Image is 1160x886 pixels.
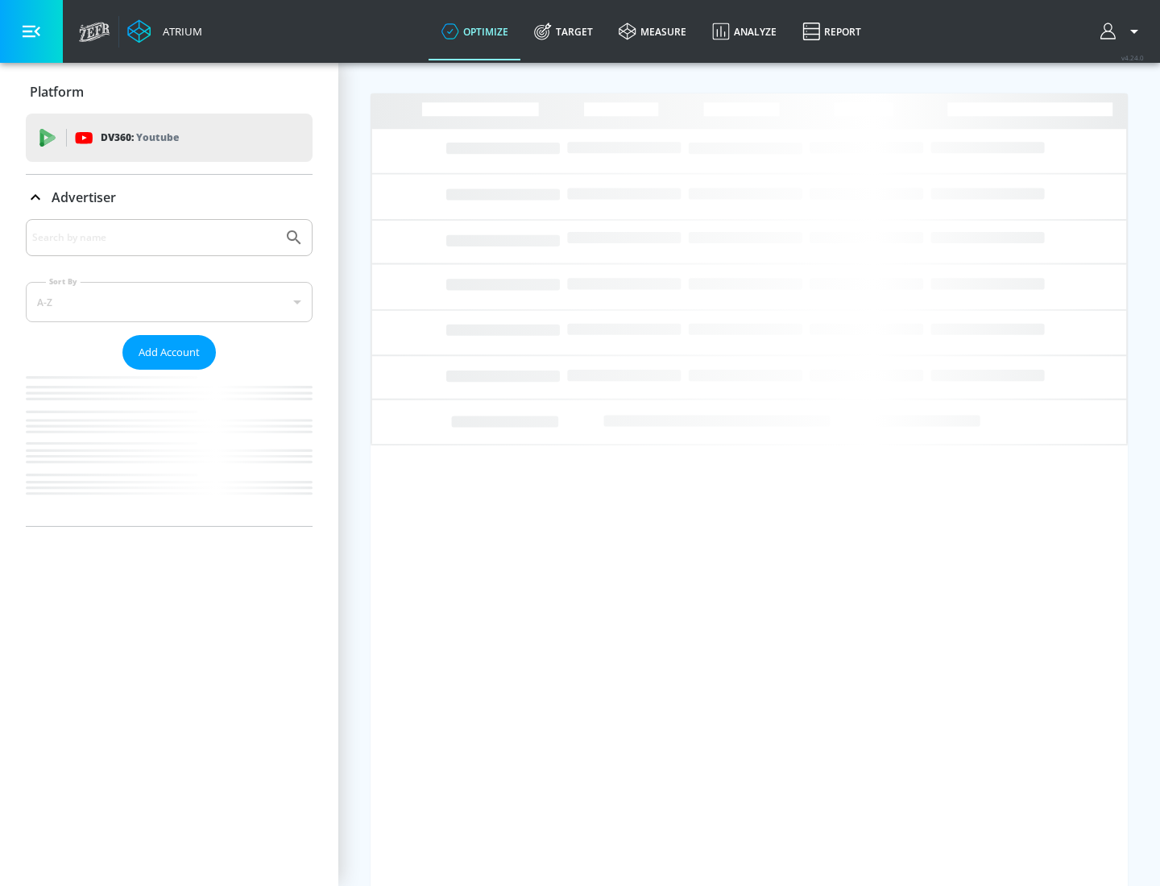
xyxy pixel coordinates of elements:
a: Analyze [699,2,789,60]
input: Search by name [32,227,276,248]
p: Advertiser [52,188,116,206]
a: Atrium [127,19,202,43]
div: A-Z [26,282,313,322]
p: Platform [30,83,84,101]
div: Advertiser [26,219,313,526]
span: v 4.24.0 [1121,53,1144,62]
div: Atrium [156,24,202,39]
a: Target [521,2,606,60]
a: Report [789,2,874,60]
p: Youtube [136,129,179,146]
button: Add Account [122,335,216,370]
div: Platform [26,69,313,114]
a: optimize [429,2,521,60]
p: DV360: [101,129,179,147]
label: Sort By [46,276,81,287]
nav: list of Advertiser [26,370,313,526]
span: Add Account [139,343,200,362]
div: DV360: Youtube [26,114,313,162]
a: measure [606,2,699,60]
div: Advertiser [26,175,313,220]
